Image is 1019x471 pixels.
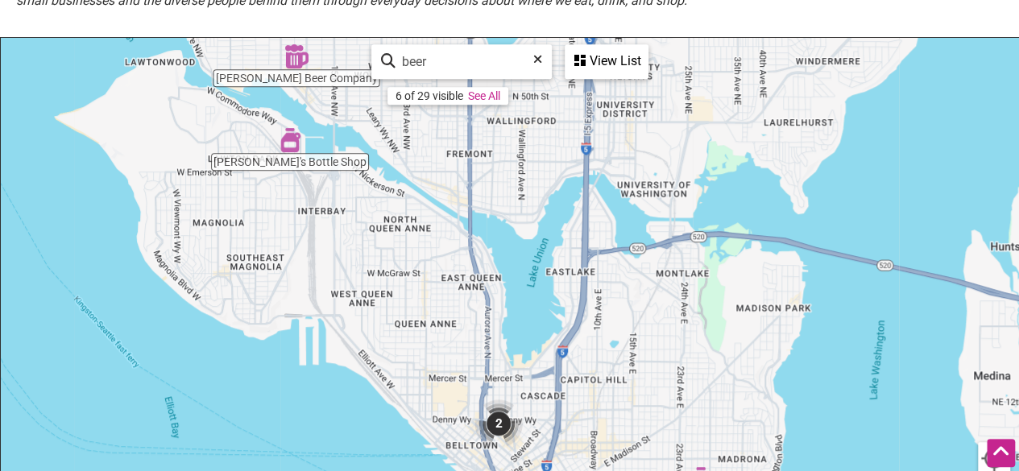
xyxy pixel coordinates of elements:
div: View List [566,46,647,76]
div: 6 of 29 visible [396,89,463,102]
div: Scroll Back to Top [987,439,1015,467]
div: Lucy's Bottle Shop [278,128,302,152]
div: Ballard Beer Company [284,44,309,68]
input: Type to find and filter... [396,46,541,77]
div: Type to search and filter [371,44,552,79]
div: 2 [474,399,523,448]
a: See All [468,89,500,102]
div: See a list of the visible businesses [565,44,648,79]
